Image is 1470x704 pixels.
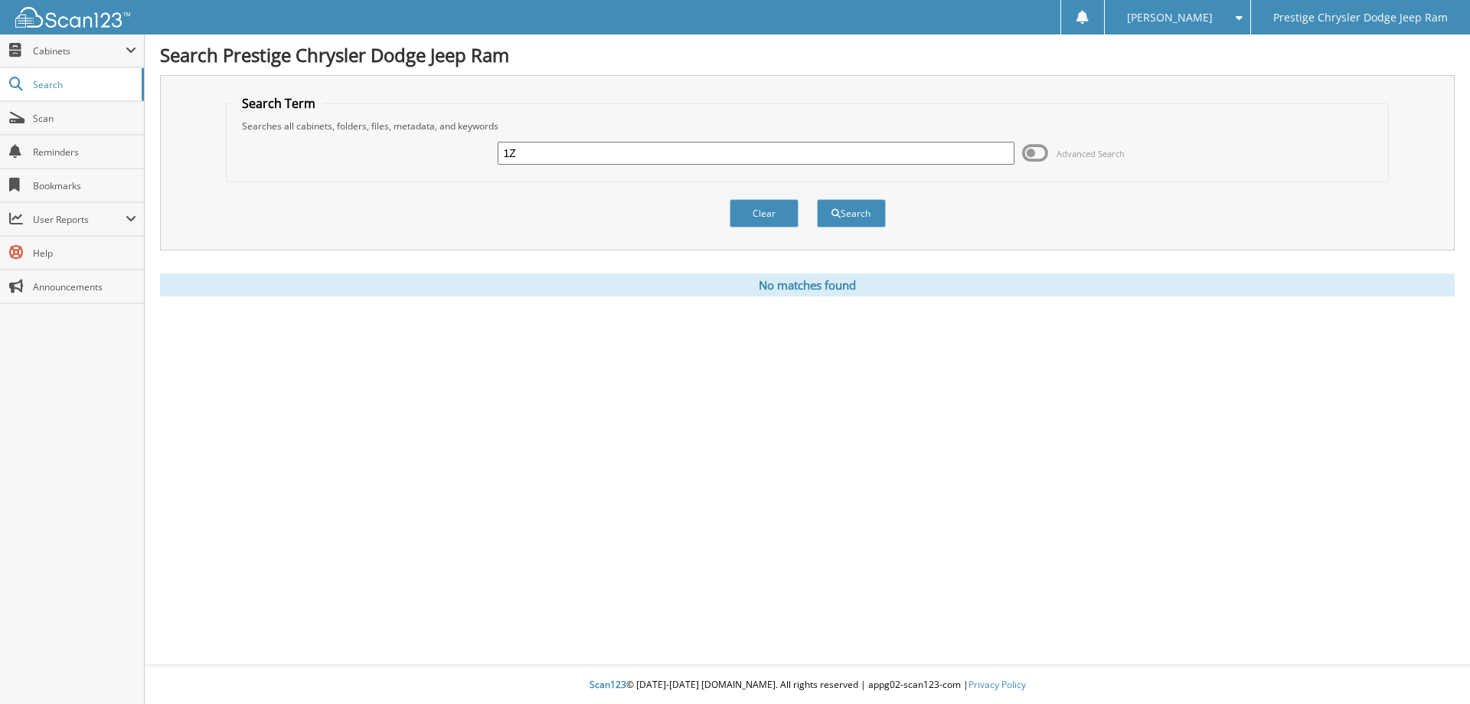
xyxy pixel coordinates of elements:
[1393,630,1470,704] iframe: Chat Widget
[33,78,134,91] span: Search
[1057,148,1125,159] span: Advanced Search
[590,678,626,691] span: Scan123
[730,199,799,228] button: Clear
[15,7,130,28] img: scan123-logo-white.svg
[817,199,886,228] button: Search
[33,213,126,226] span: User Reports
[33,280,136,293] span: Announcements
[234,95,323,112] legend: Search Term
[234,120,1381,133] div: Searches all cabinets, folders, files, metadata, and keywords
[33,146,136,159] span: Reminders
[33,112,136,125] span: Scan
[145,666,1470,704] div: © [DATE]-[DATE] [DOMAIN_NAME]. All rights reserved | appg02-scan123-com |
[33,179,136,192] span: Bookmarks
[33,247,136,260] span: Help
[1127,13,1213,22] span: [PERSON_NAME]
[160,273,1455,296] div: No matches found
[33,44,126,57] span: Cabinets
[969,678,1026,691] a: Privacy Policy
[1273,13,1448,22] span: Prestige Chrysler Dodge Jeep Ram
[160,42,1455,67] h1: Search Prestige Chrysler Dodge Jeep Ram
